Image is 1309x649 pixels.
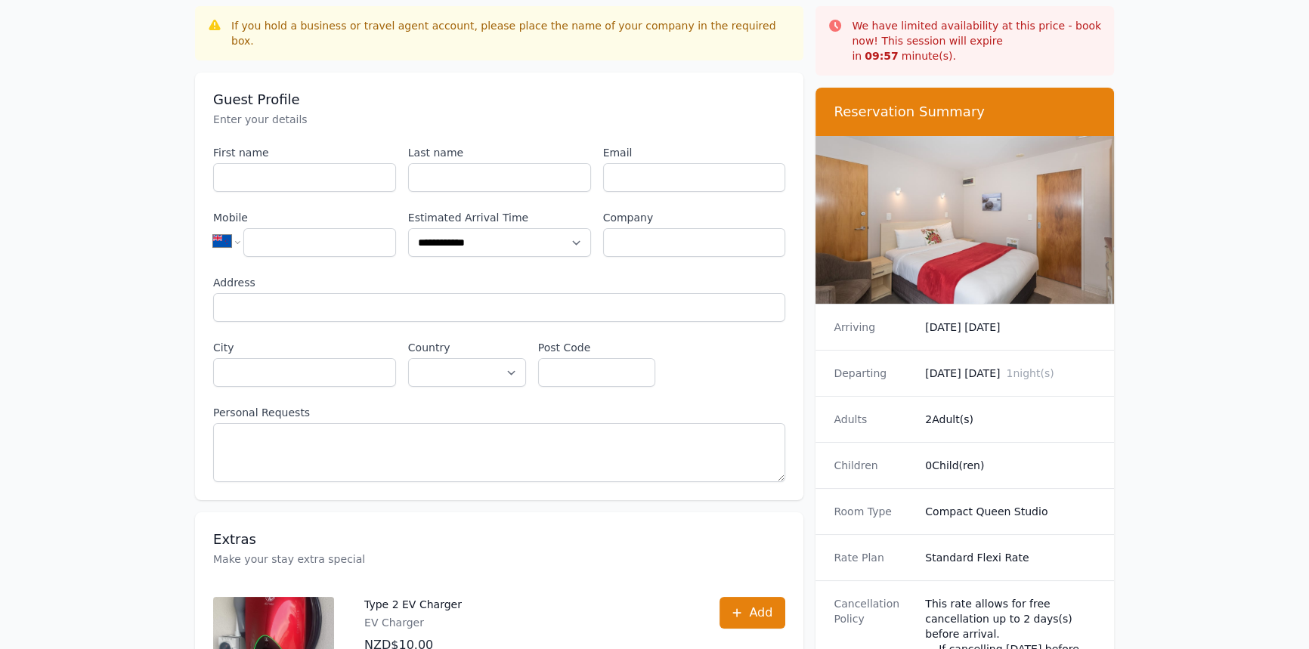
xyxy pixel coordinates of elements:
h3: Guest Profile [213,91,785,109]
dd: 0 Child(ren) [925,458,1096,473]
label: Personal Requests [213,405,785,420]
dd: Compact Queen Studio [925,504,1096,519]
h3: Reservation Summary [834,103,1096,121]
dd: [DATE] [DATE] [925,320,1096,335]
label: Email [603,145,786,160]
label: Mobile [213,210,396,225]
dd: Standard Flexi Rate [925,550,1096,565]
label: Country [408,340,526,355]
span: 1 night(s) [1006,367,1054,379]
dd: [DATE] [DATE] [925,366,1096,381]
span: Add [749,604,772,622]
label: Address [213,275,785,290]
p: Enter your details [213,112,785,127]
dt: Departing [834,366,913,381]
p: Type 2 EV Charger [364,597,475,612]
dd: 2 Adult(s) [925,412,1096,427]
p: EV Charger [364,615,475,630]
label: Post Code [538,340,656,355]
p: Make your stay extra special [213,552,785,567]
label: Last name [408,145,591,160]
dt: Rate Plan [834,550,913,565]
dt: Children [834,458,913,473]
button: Add [719,597,785,629]
label: Company [603,210,786,225]
label: City [213,340,396,355]
strong: 09 : 57 [865,50,899,62]
h3: Extras [213,530,785,549]
div: If you hold a business or travel agent account, please place the name of your company in the requ... [231,18,791,48]
label: First name [213,145,396,160]
p: We have limited availability at this price - book now! This session will expire in minute(s). [852,18,1102,63]
dt: Arriving [834,320,913,335]
img: Compact Queen Studio [815,136,1114,304]
label: Estimated Arrival Time [408,210,591,225]
dt: Room Type [834,504,913,519]
dt: Adults [834,412,913,427]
